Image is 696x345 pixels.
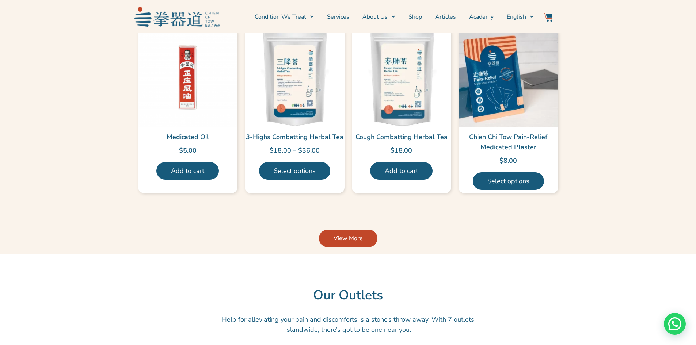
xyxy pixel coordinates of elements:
[156,162,219,180] a: Add to cart: “Medicated Oil”
[298,146,320,155] bdi: 36.00
[408,8,422,26] a: Shop
[507,8,534,26] a: Switch to English
[259,162,330,180] a: Select options for “3-Highs Combatting Herbal Tea”
[459,132,558,152] a: Chien Chi Tow Pain-Relief Medicated Plaster
[499,156,517,165] bdi: 8.00
[507,12,526,21] span: English
[499,156,503,165] span: $
[138,132,238,142] a: Medicated Oil
[352,28,452,127] img: Cough Combatting Herbal Tea
[391,146,412,155] bdi: 18.00
[255,8,314,26] a: Condition We Treat
[664,313,686,335] div: Need help? WhatsApp contact
[224,8,534,26] nav: Menu
[469,8,494,26] a: Academy
[473,172,544,190] a: Select options for “Chien Chi Tow Pain-Relief Medicated Plaster”
[334,234,363,243] span: View More
[179,146,197,155] bdi: 5.00
[138,28,238,127] img: Medicated Oil
[370,162,433,180] a: Add to cart: “Cough Combatting Herbal Tea”
[544,13,552,22] img: Website Icon-03
[327,8,349,26] a: Services
[245,132,345,142] a: 3-Highs Combatting Herbal Tea
[245,28,345,127] img: 3-Highs Combatting Herbal Tea
[211,314,485,335] p: Help for alleviating your pain and discomforts is a stone’s throw away. With 7 outlets islandwide...
[270,146,291,155] bdi: 18.00
[391,146,395,155] span: $
[293,146,296,155] span: –
[362,8,395,26] a: About Us
[319,230,377,247] a: View More
[298,146,302,155] span: $
[179,146,183,155] span: $
[435,8,456,26] a: Articles
[352,132,452,142] a: Cough Combatting Herbal Tea
[459,28,558,127] img: Chien Chi Tow Pain-Relief Medicated Plaster
[4,287,692,303] h2: Our Outlets
[270,146,274,155] span: $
